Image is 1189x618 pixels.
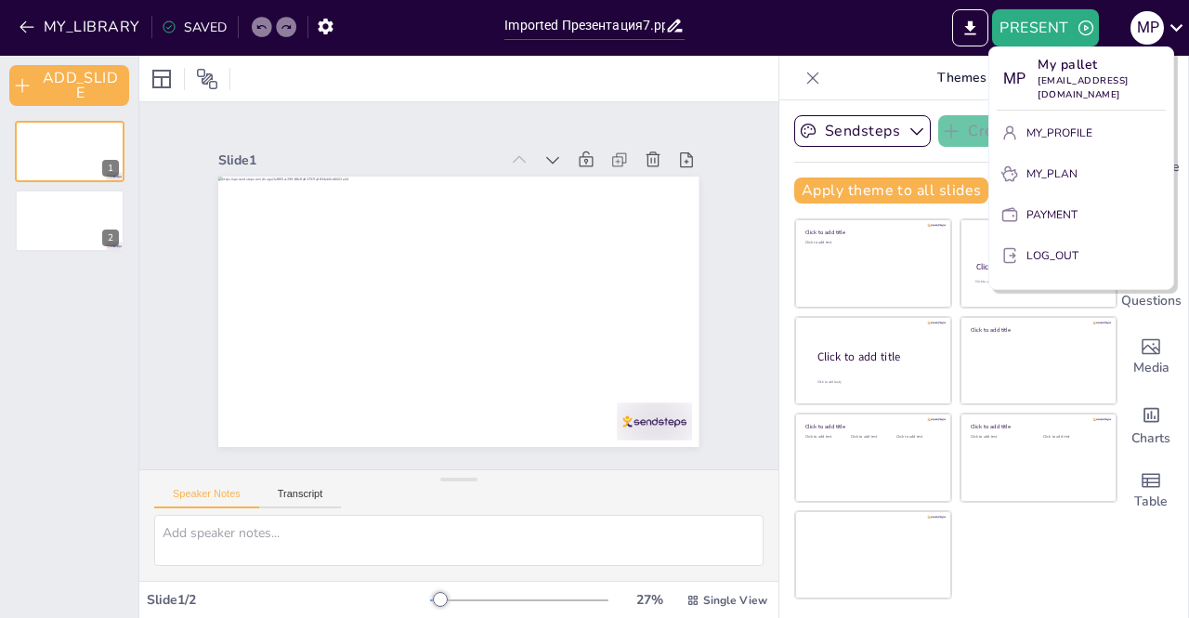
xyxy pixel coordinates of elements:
button: LOG_OUT [997,241,1166,270]
p: My pallet [1038,55,1166,74]
div: M p [997,62,1030,96]
button: MY_PLAN [997,159,1166,189]
p: PAYMENT [1026,206,1078,223]
button: MY_PROFILE [997,118,1166,148]
p: [EMAIL_ADDRESS][DOMAIN_NAME] [1038,74,1166,102]
p: LOG_OUT [1026,247,1078,264]
button: PAYMENT [997,200,1166,230]
p: MY_PLAN [1026,165,1078,182]
p: MY_PROFILE [1026,125,1092,141]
